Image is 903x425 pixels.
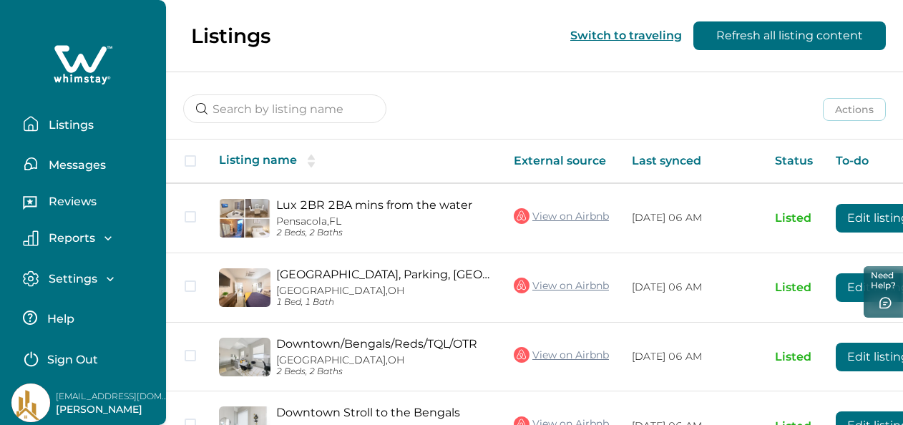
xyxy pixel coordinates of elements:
[693,21,886,50] button: Refresh all listing content
[219,268,270,307] img: propertyImage_King Bed, Parking, Near Stadium
[276,406,491,419] a: Downtown Stroll to the Bengals
[570,29,682,42] button: Switch to traveling
[276,366,491,377] p: 2 Beds, 2 Baths
[276,285,491,297] p: [GEOGRAPHIC_DATA], OH
[297,154,326,168] button: sorting
[514,346,609,364] a: View on Airbnb
[23,230,155,246] button: Reports
[208,140,502,183] th: Listing name
[763,140,824,183] th: Status
[23,150,155,178] button: Messages
[514,207,609,225] a: View on Airbnb
[56,389,170,404] p: [EMAIL_ADDRESS][DOMAIN_NAME]
[632,350,752,364] p: [DATE] 06 AM
[502,140,620,183] th: External source
[47,353,98,367] p: Sign Out
[23,109,155,138] button: Listings
[276,337,491,351] a: Downtown/Bengals/Reds/TQL/OTR
[276,354,491,366] p: [GEOGRAPHIC_DATA], OH
[632,211,752,225] p: [DATE] 06 AM
[276,297,491,308] p: 1 Bed, 1 Bath
[632,280,752,295] p: [DATE] 06 AM
[276,198,491,212] a: Lux 2BR 2BA mins from the water
[775,280,813,295] p: Listed
[44,231,95,245] p: Reports
[183,94,386,123] input: Search by listing name
[23,343,150,372] button: Sign Out
[276,228,491,238] p: 2 Beds, 2 Baths
[23,270,155,287] button: Settings
[191,24,270,48] p: Listings
[514,276,609,295] a: View on Airbnb
[44,158,106,172] p: Messages
[23,303,150,332] button: Help
[43,312,74,326] p: Help
[11,384,50,422] img: Whimstay Host
[44,118,94,132] p: Listings
[44,272,97,286] p: Settings
[219,199,270,238] img: propertyImage_Lux 2BR 2BA mins from the water
[823,98,886,121] button: Actions
[620,140,763,183] th: Last synced
[219,338,270,376] img: propertyImage_Downtown/Bengals/Reds/TQL/OTR
[56,403,170,417] p: [PERSON_NAME]
[44,195,97,209] p: Reviews
[276,215,491,228] p: Pensacola, FL
[276,268,491,281] a: [GEOGRAPHIC_DATA], Parking, [GEOGRAPHIC_DATA]
[775,350,813,364] p: Listed
[23,190,155,218] button: Reviews
[775,211,813,225] p: Listed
